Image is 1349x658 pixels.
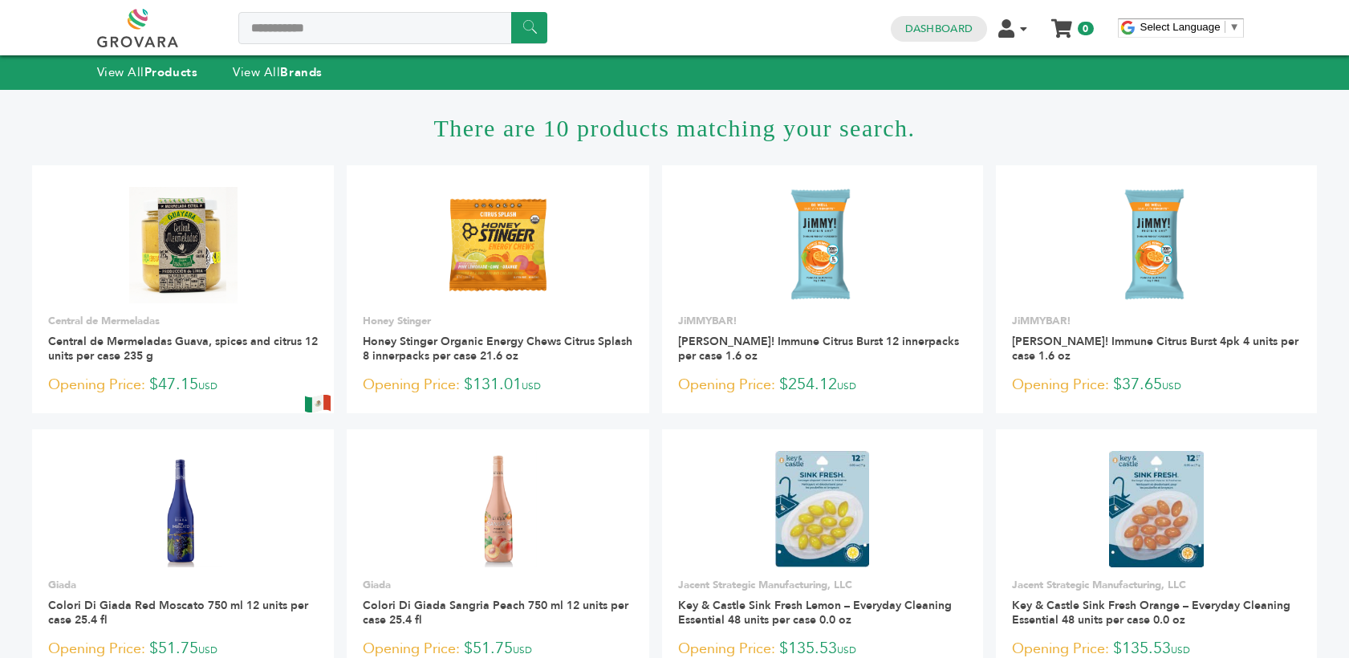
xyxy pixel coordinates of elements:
[363,374,460,396] span: Opening Price:
[905,22,973,36] a: Dashboard
[1109,451,1203,567] img: Key & Castle Sink Fresh Orange – Everyday Cleaning Essential 48 units per case 0.0 oz
[1171,644,1190,656] span: USD
[1052,14,1071,31] a: My Cart
[1012,314,1301,328] p: JiMMYBAR!
[783,187,861,303] img: JiMMY! Immune Citrus Burst 12 innerpacks per case 1.6 oz
[1229,21,1240,33] span: ▼
[48,373,318,397] p: $47.15
[1162,380,1181,392] span: USD
[363,598,628,628] a: Colori Di Giada Sangria Peach 750 ml 12 units per case 25.4 fl
[1140,21,1240,33] a: Select Language​
[1012,334,1298,364] a: [PERSON_NAME]! Immune Citrus Burst 4pk 4 units per case 1.6 oz
[198,380,217,392] span: USD
[775,451,869,567] img: Key & Castle Sink Fresh Lemon – Everyday Cleaning Essential 48 units per case 0.0 oz
[1012,373,1301,397] p: $37.65
[48,334,318,364] a: Central de Mermeladas Guava, spices and citrus 12 units per case 235 g
[837,644,856,656] span: USD
[363,334,632,364] a: Honey Stinger Organic Energy Chews Citrus Splash 8 innerpacks per case 21.6 oz
[97,64,198,80] a: View AllProducts
[678,314,967,328] p: JiMMYBAR!
[440,187,556,303] img: Honey Stinger Organic Energy Chews Citrus Splash 8 innerpacks per case 21.6 oz
[48,598,308,628] a: Colori Di Giada Red Moscato 750 ml 12 units per case 25.4 fl
[363,578,632,592] p: Giada
[459,451,537,567] img: Colori Di Giada Sangria Peach 750 ml 12 units per case 25.4 fl
[1012,598,1290,628] a: Key & Castle Sink Fresh Orange – Everyday Cleaning Essential 48 units per case 0.0 oz
[129,187,238,303] img: Central de Mermeladas Guava, spices and citrus 12 units per case 235 g
[1117,187,1195,303] img: JiMMY! Immune Citrus Burst 4pk 4 units per case 1.6 oz
[363,373,632,397] p: $131.01
[678,578,967,592] p: Jacent Strategic Manufacturing, LLC
[522,380,541,392] span: USD
[678,334,959,364] a: [PERSON_NAME]! Immune Citrus Burst 12 innerpacks per case 1.6 oz
[837,380,856,392] span: USD
[1012,578,1301,592] p: Jacent Strategic Manufacturing, LLC
[238,12,547,44] input: Search a product or brand...
[678,373,967,397] p: $254.12
[48,578,318,592] p: Giada
[198,644,217,656] span: USD
[1012,374,1109,396] span: Opening Price:
[363,314,632,328] p: Honey Stinger
[678,374,775,396] span: Opening Price:
[48,314,318,328] p: Central de Mermeladas
[280,64,322,80] strong: Brands
[1140,21,1221,33] span: Select Language
[678,598,952,628] a: Key & Castle Sink Fresh Lemon – Everyday Cleaning Essential 48 units per case 0.0 oz
[513,644,532,656] span: USD
[144,64,197,80] strong: Products
[1078,22,1093,35] span: 0
[48,374,145,396] span: Opening Price:
[32,90,1317,165] h1: There are 10 products matching your search.
[233,64,323,80] a: View AllBrands
[142,452,224,567] img: Colori Di Giada Red Moscato 750 ml 12 units per case 25.4 fl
